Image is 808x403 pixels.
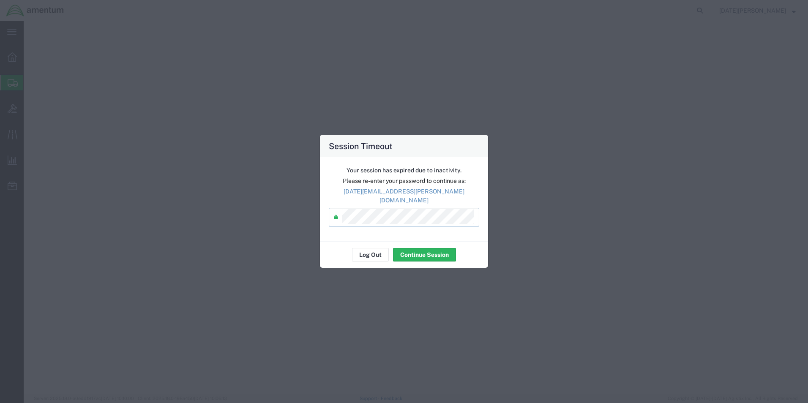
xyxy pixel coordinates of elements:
button: Continue Session [393,248,456,261]
button: Log Out [352,248,389,261]
h4: Session Timeout [329,140,393,152]
p: Your session has expired due to inactivity. [329,166,479,175]
p: [DATE][EMAIL_ADDRESS][PERSON_NAME][DOMAIN_NAME] [329,187,479,205]
p: Please re-enter your password to continue as: [329,177,479,185]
